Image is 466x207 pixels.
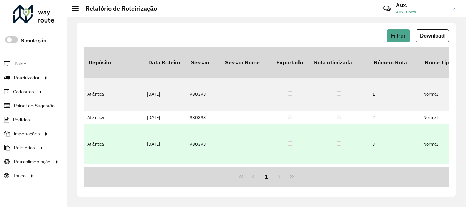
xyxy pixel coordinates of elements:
h2: Relatório de Roteirização [79,5,157,12]
span: Filtrar [391,33,406,39]
span: Retroalimentação [14,158,50,165]
label: Simulação [21,36,46,45]
span: Roteirizador [14,74,40,82]
th: Depósito [84,47,144,78]
td: 980393 [186,111,220,124]
th: Data Roteiro [144,47,186,78]
span: Painel [15,60,27,68]
td: 980393 [186,124,220,164]
button: 1 [260,170,273,183]
td: Atlântica [84,78,144,111]
td: [DATE] [144,78,186,111]
td: Atlântica [84,111,144,124]
button: Filtrar [387,29,410,42]
td: 3 [369,124,420,164]
td: Atlântica [84,124,144,164]
td: 2 [369,111,420,124]
button: Download [416,29,449,42]
span: Relatórios [14,144,35,151]
td: 1 [369,78,420,111]
th: Sessão [186,47,220,78]
th: Rota otimizada [309,47,369,78]
a: Contato Rápido [380,1,394,16]
th: Sessão Nome [220,47,272,78]
span: Pedidos [13,116,30,123]
span: Importações [14,130,40,137]
span: Painel de Sugestão [14,102,55,109]
span: Tático [13,172,26,179]
td: [DATE] [144,124,186,164]
th: Exportado [272,47,309,78]
span: Aux. Frota [396,9,447,15]
h3: Aux. [396,2,447,9]
td: 980393 [186,78,220,111]
td: [DATE] [144,111,186,124]
th: Número Rota [369,47,420,78]
span: Cadastros [13,88,34,95]
span: Download [420,33,445,39]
